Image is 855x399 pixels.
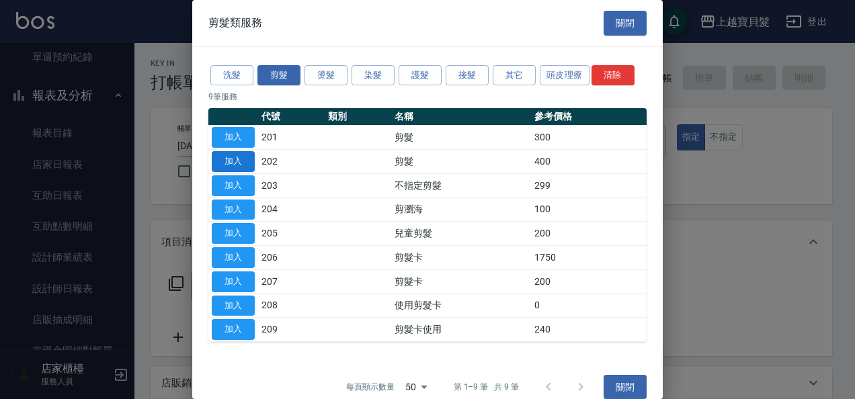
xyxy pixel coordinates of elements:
td: 200 [531,269,647,294]
td: 203 [258,173,325,197]
td: 208 [258,294,325,318]
td: 剪髮卡使用 [391,318,531,342]
td: 100 [531,197,647,222]
p: 第 1–9 筆 共 9 筆 [454,381,519,393]
p: 每頁顯示數量 [346,381,395,393]
button: 其它 [493,65,536,86]
td: 200 [531,222,647,246]
button: 燙髮 [304,65,348,86]
td: 201 [258,126,325,150]
td: 0 [531,294,647,318]
span: 剪髮類服務 [208,16,262,30]
button: 染髮 [352,65,395,86]
button: 加入 [212,127,255,148]
th: 名稱 [391,108,531,126]
button: 剪髮 [257,65,300,86]
td: 299 [531,173,647,197]
td: 剪髮卡 [391,269,531,294]
th: 參考價格 [531,108,647,126]
button: 加入 [212,175,255,196]
td: 209 [258,318,325,342]
button: 加入 [212,271,255,292]
th: 類別 [325,108,391,126]
td: 240 [531,318,647,342]
button: 加入 [212,247,255,268]
td: 剪瀏海 [391,197,531,222]
p: 9 筆服務 [208,91,647,103]
button: 加入 [212,319,255,340]
button: 加入 [212,223,255,244]
td: 206 [258,246,325,270]
td: 204 [258,197,325,222]
td: 1750 [531,246,647,270]
button: 清除 [592,65,635,86]
button: 護髮 [399,65,442,86]
th: 代號 [258,108,325,126]
button: 接髮 [446,65,489,86]
td: 剪髮卡 [391,246,531,270]
td: 剪髮 [391,126,531,150]
button: 頭皮理療 [540,65,589,86]
td: 207 [258,269,325,294]
td: 剪髮 [391,150,531,174]
button: 關閉 [604,11,647,36]
td: 202 [258,150,325,174]
td: 使用剪髮卡 [391,294,531,318]
td: 不指定剪髮 [391,173,531,197]
td: 400 [531,150,647,174]
button: 加入 [212,199,255,220]
td: 300 [531,126,647,150]
td: 兒童剪髮 [391,222,531,246]
button: 加入 [212,151,255,172]
button: 加入 [212,296,255,316]
td: 205 [258,222,325,246]
button: 洗髮 [210,65,253,86]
